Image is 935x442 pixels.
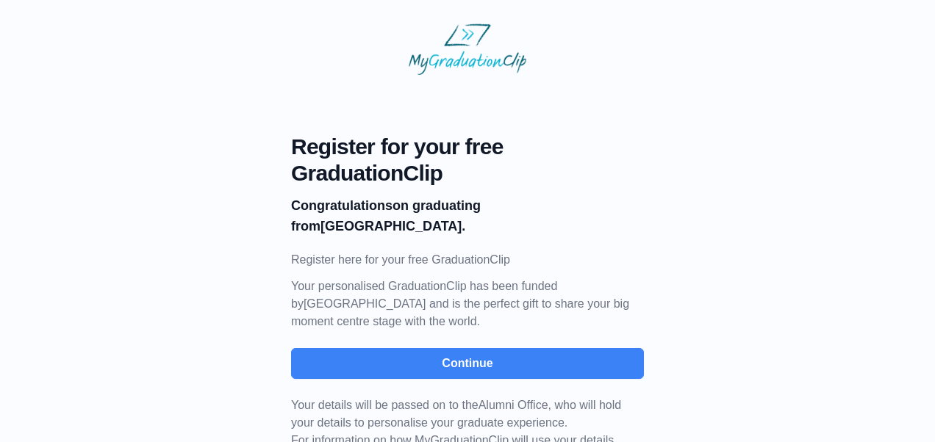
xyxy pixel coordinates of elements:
span: Register for your free [291,134,644,160]
span: Your details will be passed on to the , who will hold your details to personalise your graduate e... [291,399,621,429]
span: GraduationClip [291,160,644,186]
button: Continue [291,348,644,379]
p: on graduating from [GEOGRAPHIC_DATA]. [291,195,644,236]
span: Alumni Office [479,399,548,411]
p: Register here for your free GraduationClip [291,251,644,269]
p: Your personalised GraduationClip has been funded by [GEOGRAPHIC_DATA] and is the perfect gift to ... [291,278,644,330]
img: MyGraduationClip [409,23,526,75]
b: Congratulations [291,198,393,213]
